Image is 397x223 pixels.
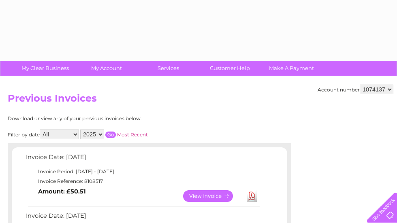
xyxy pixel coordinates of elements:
[258,61,325,76] a: Make A Payment
[24,152,261,167] td: Invoice Date: [DATE]
[24,167,261,176] td: Invoice Period: [DATE] - [DATE]
[247,190,257,202] a: Download
[8,116,220,121] div: Download or view any of your previous invoices below.
[38,188,86,195] b: Amount: £50.51
[135,61,202,76] a: Services
[318,85,393,94] div: Account number
[183,190,243,202] a: View
[24,176,261,186] td: Invoice Reference: 8108517
[196,61,263,76] a: Customer Help
[8,130,220,139] div: Filter by date
[8,93,393,108] h2: Previous Invoices
[117,132,148,138] a: Most Recent
[73,61,140,76] a: My Account
[12,61,79,76] a: My Clear Business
